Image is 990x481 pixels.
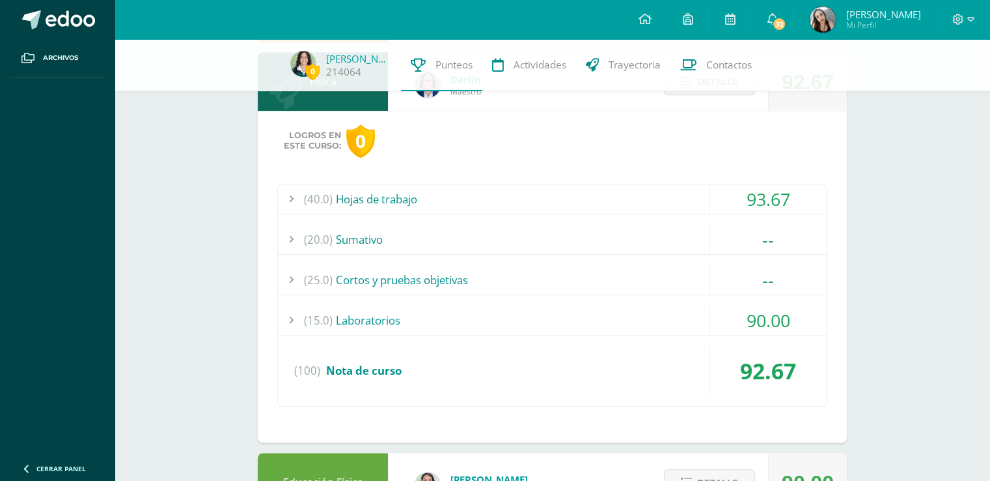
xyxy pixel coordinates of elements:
[284,130,341,151] span: Logros en este curso:
[278,225,827,254] div: Sumativo
[609,58,661,72] span: Trayectoria
[278,184,827,214] div: Hojas de trabajo
[810,7,836,33] img: 0d271ca833bfefe002d6927676b61406.png
[709,306,827,335] div: 90.00
[10,39,104,78] a: Archivos
[304,306,333,335] span: (15.0)
[305,63,320,80] span: 0
[304,184,333,214] span: (40.0)
[846,20,920,31] span: Mi Perfil
[709,225,827,254] div: --
[294,346,320,396] span: (100)
[435,58,473,72] span: Punteos
[670,39,762,91] a: Contactos
[290,51,316,77] img: 7b81575709b36c65bb96099f120a8463.png
[709,265,827,295] div: --
[278,265,827,295] div: Cortos y pruebas objetivas
[326,52,391,65] a: [PERSON_NAME]
[706,58,752,72] span: Contactos
[43,53,78,63] span: Archivos
[401,39,482,91] a: Punteos
[304,225,333,254] span: (20.0)
[846,8,920,21] span: [PERSON_NAME]
[278,306,827,335] div: Laboratorios
[304,265,333,295] span: (25.0)
[576,39,670,91] a: Trayectoria
[709,184,827,214] div: 93.67
[709,346,827,396] div: 92.67
[326,363,402,378] span: Nota de curso
[772,17,786,31] span: 32
[482,39,576,91] a: Actividades
[36,464,86,473] span: Cerrar panel
[326,65,361,79] a: 214064
[346,124,375,158] div: 0
[514,58,566,72] span: Actividades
